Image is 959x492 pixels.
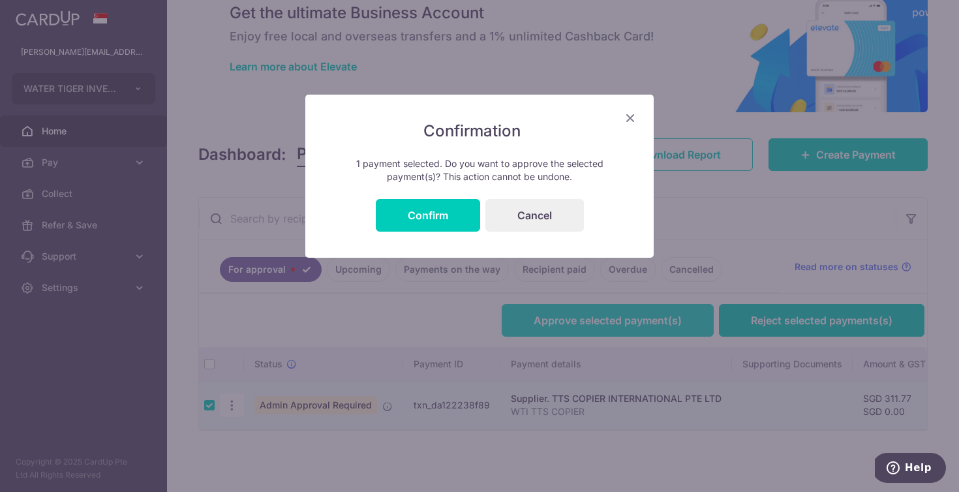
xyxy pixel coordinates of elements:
iframe: Opens a widget where you can find more information [875,453,946,485]
h5: Confirmation [331,121,628,142]
button: Close [622,110,638,126]
p: 1 payment selected. Do you want to approve the selected payment(s)? This action cannot be undone. [331,157,628,183]
button: Confirm [376,199,480,232]
button: Cancel [485,199,584,232]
